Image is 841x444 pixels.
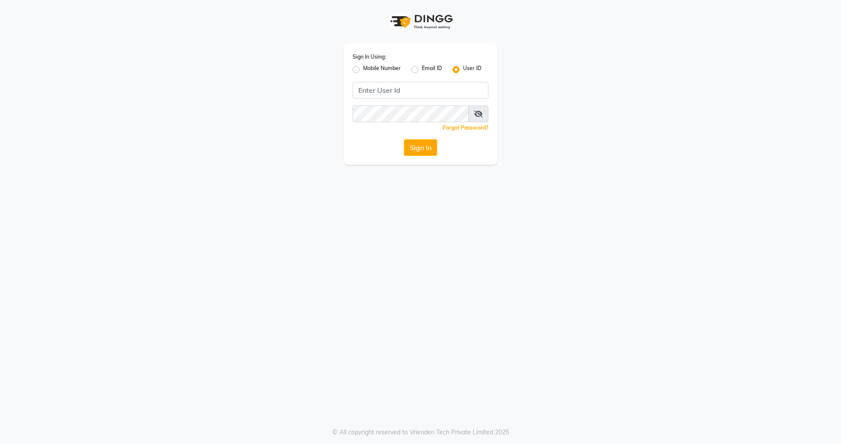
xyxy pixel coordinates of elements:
img: logo1.svg [385,9,456,35]
button: Sign In [404,139,437,156]
input: Username [353,106,469,122]
input: Username [353,82,488,99]
label: User ID [463,64,481,75]
label: Sign In Using: [353,53,386,61]
label: Email ID [422,64,442,75]
a: Forgot Password? [443,124,488,131]
label: Mobile Number [363,64,401,75]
